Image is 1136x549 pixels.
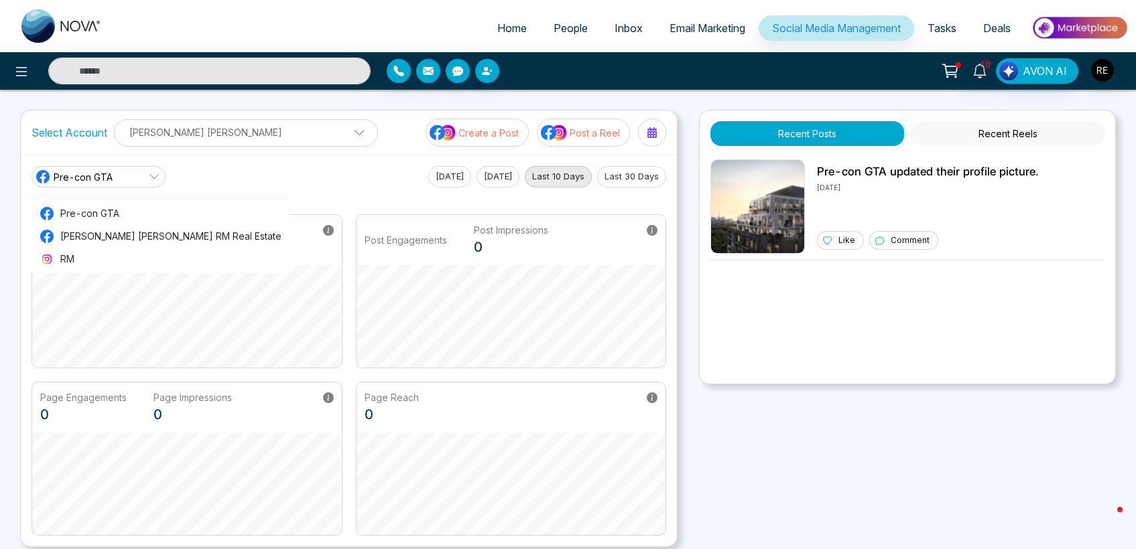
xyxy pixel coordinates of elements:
img: Lead Flow [999,62,1018,80]
label: Select Account [31,125,107,141]
span: People [554,21,588,35]
button: Last 10 Days [525,166,592,187]
button: [DATE] [428,166,471,187]
img: social-media-icon [430,124,456,141]
button: AVON AI [996,58,1078,84]
p: 0 [474,237,548,257]
button: social-media-iconCreate a Post [426,119,529,147]
p: 0 [153,404,232,424]
span: RM [60,252,281,266]
a: Home [484,15,540,41]
span: Inbox [615,21,643,35]
a: Inbox [601,15,656,41]
p: Page Reach [365,390,419,404]
button: social-media-iconPost a Reel [537,119,630,147]
a: People [540,15,601,41]
img: instagram [40,252,54,266]
p: Page Engagements [40,390,127,404]
p: Create a Post [458,126,519,140]
span: Pre-con GTA [60,206,281,221]
span: Social Media Management [772,21,901,35]
p: Pre-con GTA updated their profile picture. [817,163,1039,181]
span: 10 [980,58,992,70]
a: Deals [970,15,1024,41]
img: social-media-icon [541,124,568,141]
p: [DATE] [817,181,1039,193]
p: [PERSON_NAME] [PERSON_NAME] [123,121,369,143]
span: Pre-con GTA [54,170,113,184]
p: Post Impressions [474,223,548,237]
span: AVON AI [1023,63,1067,79]
img: Unable to load img. [710,159,805,254]
span: Deals [983,21,1011,35]
a: Tasks [914,15,970,41]
img: Nova CRM Logo [21,9,102,43]
span: [PERSON_NAME] [PERSON_NAME] RM Real Estate [60,229,281,244]
button: Last 30 Days [597,166,666,187]
p: 0 [40,404,127,424]
a: Social Media Management [759,15,914,41]
span: Home [497,21,527,35]
p: Page Impressions [153,390,232,404]
p: Post a Reel [570,126,620,140]
p: Post Engagements [365,233,447,247]
a: 10 [964,58,996,82]
img: User Avatar [1091,59,1114,82]
iframe: Intercom live chat [1090,503,1123,536]
a: Email Marketing [656,15,759,41]
p: 0 [365,404,419,424]
span: Tasks [928,21,956,35]
p: Comment [891,234,930,246]
button: Recent Reels [911,121,1105,146]
img: Market-place.gif [1031,13,1128,43]
span: Email Marketing [670,21,745,35]
button: [DATE] [477,166,519,187]
button: Recent Posts [710,121,904,146]
p: Like [838,234,855,246]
